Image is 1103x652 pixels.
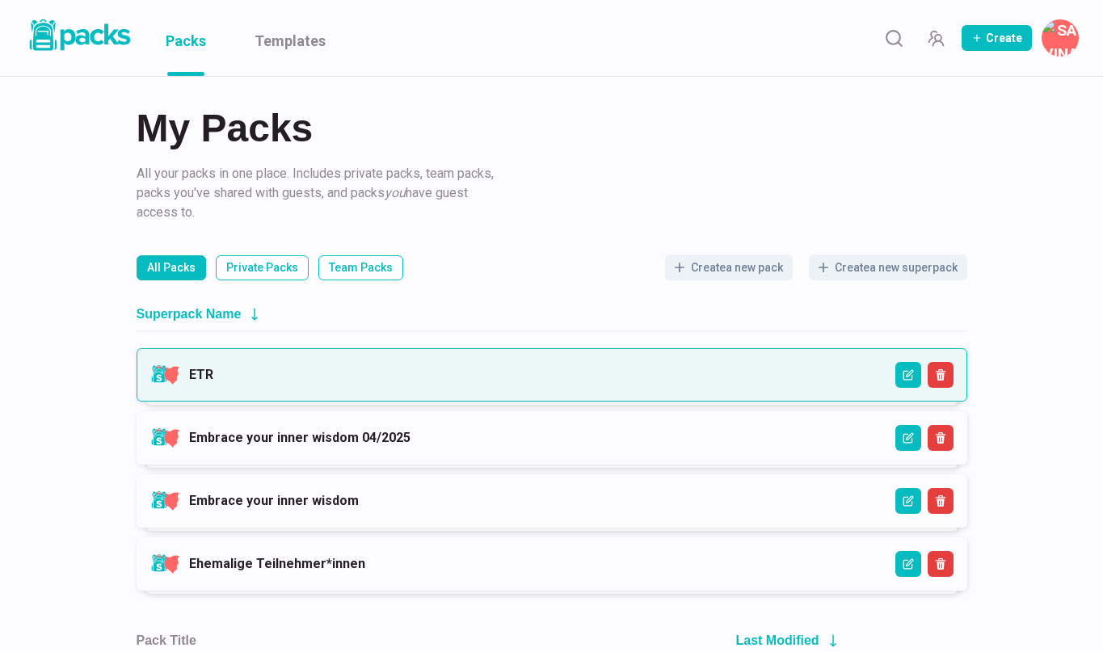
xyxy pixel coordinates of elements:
[895,425,921,451] button: Edit
[137,164,500,222] p: All your packs in one place. Includes private packs, team packs, packs you've shared with guests,...
[137,109,967,148] h2: My Packs
[226,259,298,276] p: Private Packs
[928,488,954,514] button: Delete Superpack
[24,16,133,60] a: Packs logo
[736,633,819,648] h2: Last Modified
[1042,19,1079,57] button: Savina Tilmann
[809,254,967,280] button: Createa new superpack
[928,425,954,451] button: Delete Superpack
[878,22,910,54] button: Search
[147,259,196,276] p: All Packs
[137,633,196,648] h2: Pack Title
[385,185,406,200] i: you
[962,25,1032,51] button: Create Pack
[137,306,242,322] h2: Superpack Name
[895,488,921,514] button: Edit
[895,551,921,577] button: Edit
[24,16,133,54] img: Packs logo
[665,254,793,280] button: Createa new pack
[928,362,954,388] button: Delete Superpack
[920,22,952,54] button: Manage Team Invites
[928,551,954,577] button: Delete Superpack
[895,362,921,388] button: Edit
[329,259,393,276] p: Team Packs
